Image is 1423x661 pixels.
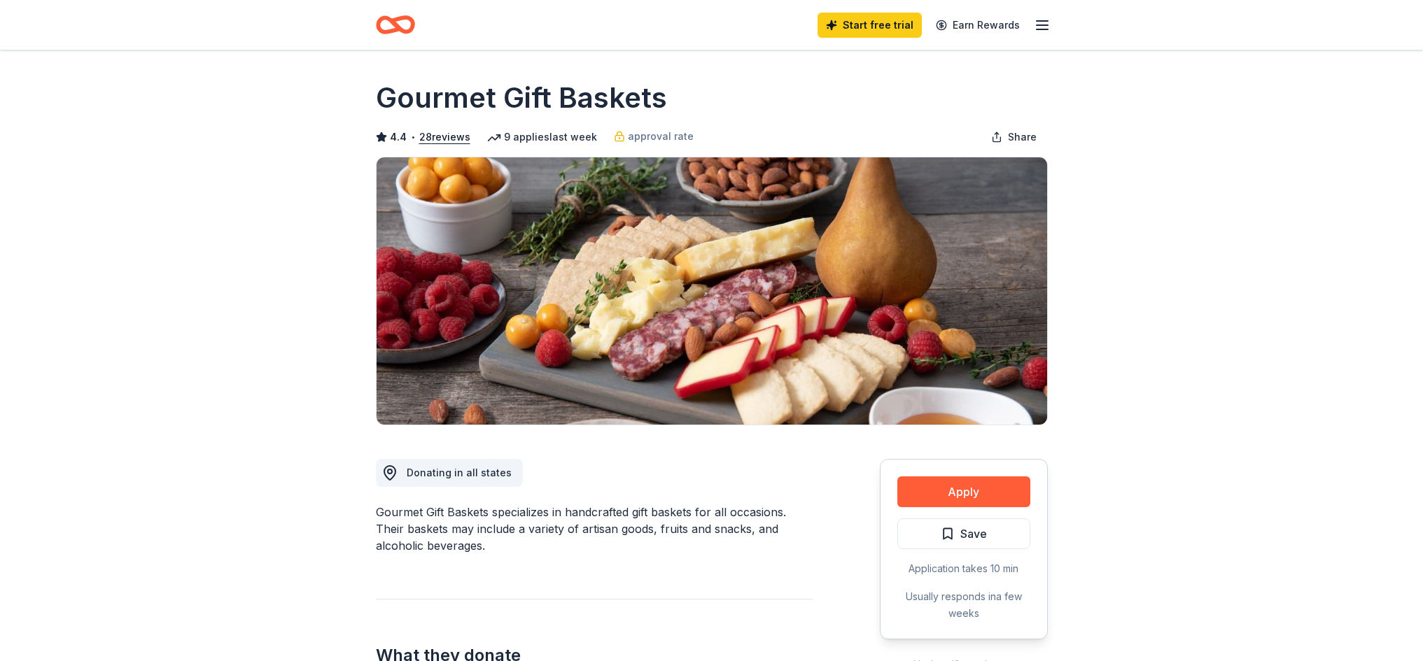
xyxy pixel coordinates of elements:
[818,13,922,38] a: Start free trial
[897,476,1030,507] button: Apply
[419,129,470,145] button: 28reviews
[377,157,1047,425] img: Image for Gourmet Gift Baskets
[628,128,694,145] span: approval rate
[410,132,415,143] span: •
[376,78,667,118] h1: Gourmet Gift Baskets
[1008,129,1037,145] span: Share
[376,504,813,554] div: Gourmet Gift Baskets specializes in handcrafted gift baskets for all occasions. Their baskets may...
[980,123,1048,151] button: Share
[487,129,597,145] div: 9 applies last week
[407,467,512,478] span: Donating in all states
[897,518,1030,549] button: Save
[960,525,987,543] span: Save
[897,588,1030,622] div: Usually responds in a few weeks
[614,128,694,145] a: approval rate
[376,8,415,41] a: Home
[927,13,1028,38] a: Earn Rewards
[390,129,407,145] span: 4.4
[897,560,1030,577] div: Application takes 10 min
